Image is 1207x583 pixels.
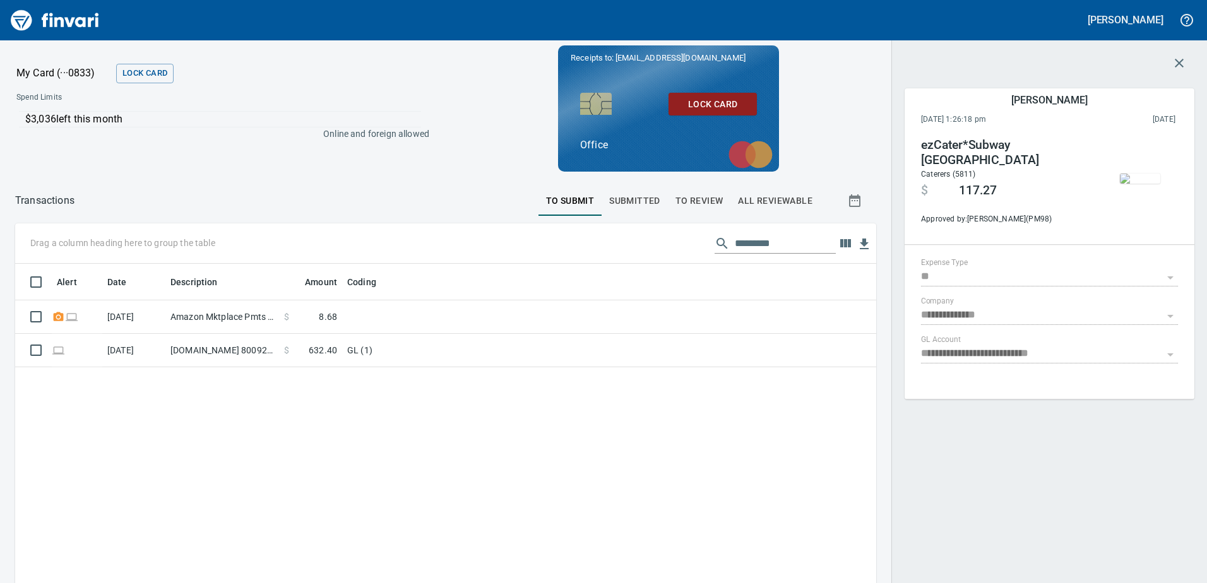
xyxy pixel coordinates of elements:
span: Caterers (5811) [921,170,976,179]
td: Amazon Mktplace Pmts [DOMAIN_NAME][URL] WA [165,300,279,334]
p: $3,036 left this month [25,112,421,127]
span: To Submit [546,193,595,209]
span: 8.68 [319,310,337,323]
span: Date [107,274,143,290]
span: Receipt Required [52,312,65,321]
span: To Review [675,193,723,209]
span: Lock Card [122,66,167,81]
label: Company [921,298,954,305]
span: Description [170,274,218,290]
span: $ [284,344,289,356]
span: [DATE] 1:26:18 pm [921,114,1069,126]
span: Spend Limits [16,91,244,104]
span: $ [921,183,928,198]
img: Finvari [8,5,102,35]
span: Description [170,274,234,290]
span: 117.27 [959,183,997,198]
img: mastercard.svg [722,134,779,175]
p: Transactions [15,193,74,208]
p: Office [580,138,757,153]
button: Choose columns to display [836,234,855,253]
button: Close transaction [1164,48,1194,78]
td: [DATE] [102,334,165,367]
span: All Reviewable [738,193,812,209]
span: Alert [57,274,77,290]
td: [DOMAIN_NAME] 8009256278 [GEOGRAPHIC_DATA] [GEOGRAPHIC_DATA] [165,334,279,367]
span: [EMAIL_ADDRESS][DOMAIN_NAME] [614,52,747,64]
td: GL (1) [342,334,658,367]
p: My Card (···0833) [16,66,111,81]
p: Drag a column heading here to group the table [30,237,215,249]
span: Approved by: [PERSON_NAME] ( PM98 ) [921,213,1093,226]
button: Show transactions within a particular date range [836,185,876,216]
nav: breadcrumb [15,193,74,208]
p: Receipts to: [571,52,766,64]
span: Coding [347,274,393,290]
button: Download table [855,235,874,254]
span: Date [107,274,127,290]
span: Submitted [609,193,660,209]
p: Online and foreign allowed [6,127,429,140]
span: Lock Card [679,97,747,112]
button: Lock Card [669,93,757,116]
label: GL Account [921,336,961,344]
span: Coding [347,274,376,290]
span: This charge was settled by the merchant and appears on the 2023/04/22 statement. [1069,114,1175,126]
h5: [PERSON_NAME] [1011,93,1087,107]
h4: ezCater*Subway [GEOGRAPHIC_DATA] [921,138,1093,168]
td: [DATE] [102,300,165,334]
span: Alert [57,274,93,290]
span: Amount [305,274,337,290]
img: receipts%2Ftapani%2F2023-04-24%2FJzoGOT8oVaeitZ1UdICkDM6BnD42__HqCA6ErpqBh0WMEWj2bM.jpg [1120,174,1160,184]
span: $ [284,310,289,323]
button: [PERSON_NAME] [1085,10,1167,30]
label: Expense Type [921,259,968,267]
span: Amount [288,274,337,290]
span: 632.40 [309,344,337,356]
span: Online transaction [65,312,78,321]
h5: [PERSON_NAME] [1088,13,1163,26]
span: Online transaction [52,346,65,354]
button: Lock Card [116,64,174,83]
